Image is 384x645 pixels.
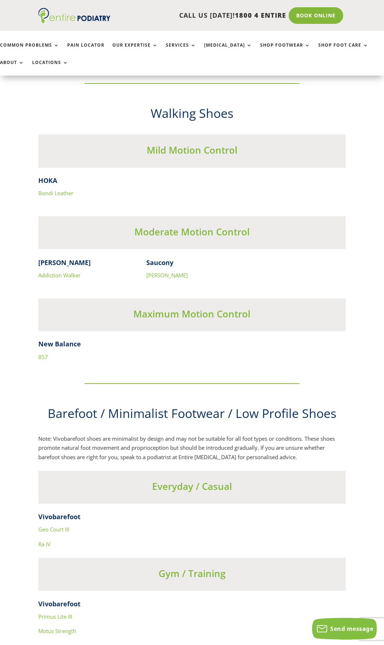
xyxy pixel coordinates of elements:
[38,176,345,189] h4: HOKA
[38,105,345,126] h2: Walking Shoes
[38,541,51,548] a: Ra IV
[38,434,345,462] p: Note: Vivobarefoot shoes are minimalist by design and may not be suitable for all foot types or c...
[38,526,69,533] a: Geo Court III
[38,353,48,360] a: 857
[32,60,68,76] a: Locations
[38,339,345,352] h4: New Balance
[38,613,72,620] a: Primus Lite III
[235,11,286,20] span: 1800 4 ENTIRE
[38,405,345,426] h2: ​Barefoot / Minimalist Footwear / Low Profile Shoes
[38,189,73,197] a: Bondi Leather
[38,8,111,23] img: logo (1)
[289,7,343,24] a: Book Online
[67,43,104,58] a: Pain Locator
[330,625,373,633] span: Send message
[38,480,345,496] h3: Everyday / Casual
[38,225,345,242] h3: Moderate Motion Control
[204,43,252,58] a: [MEDICAL_DATA]
[38,599,345,612] h4: Vivobarefoot
[318,43,368,58] a: Shop Foot Care
[38,144,345,160] h3: Mild Motion Control
[312,618,377,640] button: Send message
[38,272,81,279] a: Addiction Walker
[146,258,237,271] h4: Saucony
[38,627,76,635] a: Motus Strength
[38,307,345,324] h3: Maximum Motion Control
[260,43,310,58] a: Shop Footwear
[38,258,129,271] h4: [PERSON_NAME]
[38,512,345,525] h4: Vivobarefoot
[38,567,345,584] h3: Gym / Training
[146,272,188,279] a: [PERSON_NAME]
[112,43,158,58] a: Our Expertise
[166,43,196,58] a: Services
[111,11,286,20] p: CALL US [DATE]!
[38,17,111,25] a: Entire Podiatry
